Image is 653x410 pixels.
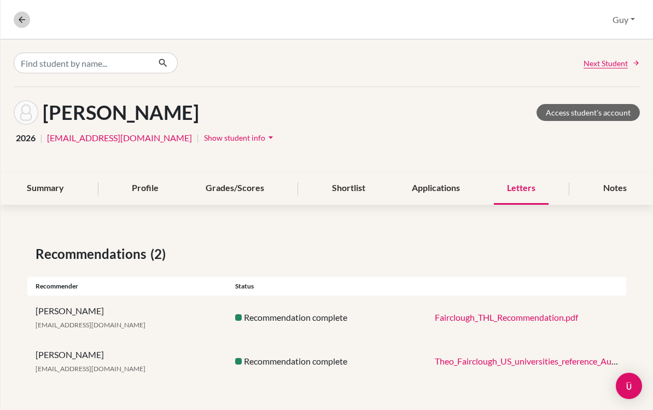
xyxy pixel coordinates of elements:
[27,348,227,374] div: [PERSON_NAME]
[227,311,427,324] div: Recommendation complete
[227,281,427,291] div: Status
[399,172,473,205] div: Applications
[227,355,427,368] div: Recommendation complete
[16,131,36,145] span: 2026
[193,172,277,205] div: Grades/Scores
[27,304,227,331] div: [PERSON_NAME]
[203,129,277,146] button: Show student infoarrow_drop_down
[590,172,640,205] div: Notes
[265,132,276,143] i: arrow_drop_down
[14,100,38,125] img: Theo Fairclough's avatar
[608,9,640,30] button: Guy
[319,172,378,205] div: Shortlist
[14,53,149,73] input: Find student by name...
[47,131,192,145] a: [EMAIL_ADDRESS][DOMAIN_NAME]
[537,104,640,121] a: Access student's account
[36,365,145,373] span: [EMAIL_ADDRESS][DOMAIN_NAME]
[616,373,642,399] div: Open Intercom Messenger
[43,101,199,124] h1: [PERSON_NAME]
[584,57,640,69] a: Next Student
[40,131,43,145] span: |
[435,312,578,322] a: Fairclough_THL_Recommendation.pdf
[204,133,265,142] span: Show student info
[150,244,170,264] span: (2)
[36,244,150,264] span: Recommendations
[584,57,628,69] span: Next Student
[36,321,145,329] span: [EMAIL_ADDRESS][DOMAIN_NAME]
[119,172,172,205] div: Profile
[27,281,227,291] div: Recommender
[196,131,199,145] span: |
[494,172,549,205] div: Letters
[14,172,77,205] div: Summary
